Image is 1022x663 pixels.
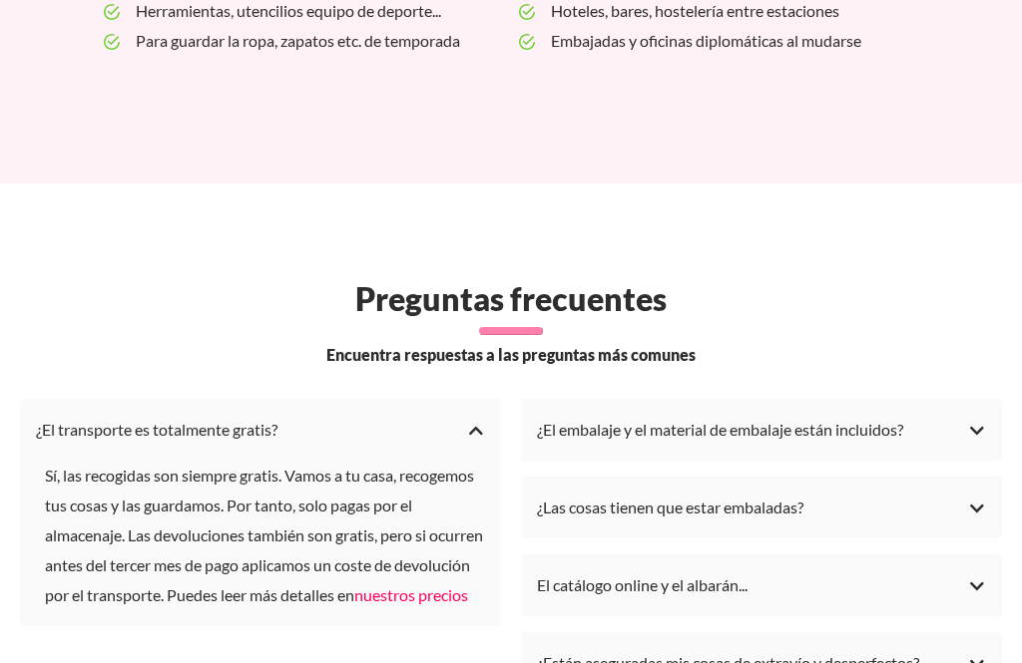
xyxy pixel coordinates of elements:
[551,26,918,56] span: Embajadas y oficinas diplomáticas al mudarse
[537,415,986,445] div: ¿El embalaje y el material de embalaje están incluidos?
[537,570,986,600] div: El catálogo online y el albarán...
[537,493,986,522] div: ¿Las cosas tienen que estar embaladas?
[36,461,485,610] div: Sí, las recogidas son siempre gratis. Vamos a tu casa, recogemos tus cosas y las guardamos. Por t...
[326,343,696,367] span: Encuentra respuestas a las preguntas más comunes
[922,567,1022,663] div: Widget de chat
[8,279,1014,319] h2: Preguntas frecuentes
[36,415,485,445] div: ¿El transporte es totalmente gratis?
[136,26,503,56] span: Para guardar la ropa, zapatos etc. de temporada
[354,585,468,604] a: nuestros precios
[922,567,1022,663] iframe: Chat Widget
